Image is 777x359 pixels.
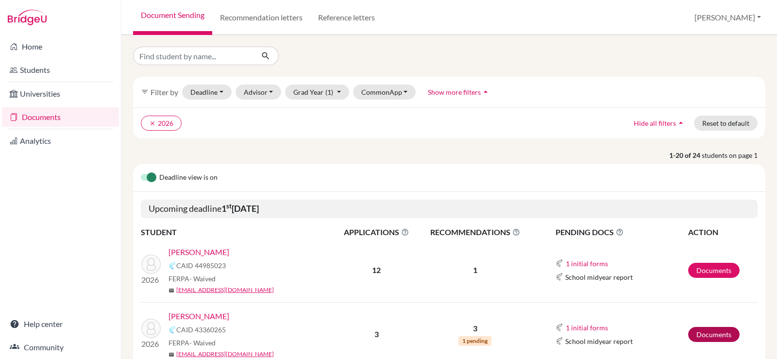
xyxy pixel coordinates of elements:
a: Help center [2,314,119,334]
p: 1 [419,264,532,276]
span: students on page 1 [702,150,765,160]
input: Find student by name... [133,47,253,65]
span: RECOMMENDATIONS [419,226,532,238]
img: Common App logo [556,324,563,331]
h5: Upcoming deadline [141,200,758,218]
button: Deadline [182,85,232,100]
a: Community [2,338,119,357]
a: [PERSON_NAME] [169,246,229,258]
span: APPLICATIONS [336,226,418,238]
span: Deadline view is on [159,172,218,184]
p: 2026 [141,338,161,350]
p: 2026 [141,274,161,286]
a: Students [2,60,119,80]
a: Documents [688,263,740,278]
a: [EMAIL_ADDRESS][DOMAIN_NAME] [176,286,274,294]
a: [EMAIL_ADDRESS][DOMAIN_NAME] [176,350,274,359]
b: 3 [374,329,379,339]
img: Seo, Yejun [141,319,161,338]
a: Analytics [2,131,119,151]
button: [PERSON_NAME] [690,8,765,27]
i: clear [149,120,156,127]
span: Hide all filters [634,119,676,127]
a: Universities [2,84,119,103]
span: 1 pending [458,336,491,346]
i: arrow_drop_up [676,118,686,128]
i: arrow_drop_up [481,87,490,97]
a: [PERSON_NAME] [169,310,229,322]
a: Home [2,37,119,56]
span: Show more filters [428,88,481,96]
span: PENDING DOCS [556,226,687,238]
i: filter_list [141,88,149,96]
p: 3 [419,323,532,334]
strong: 1-20 of 24 [669,150,702,160]
b: 1 [DATE] [221,203,259,214]
button: 1 initial forms [565,322,608,333]
button: Show more filtersarrow_drop_up [420,85,499,100]
span: Filter by [151,87,178,97]
a: Documents [688,327,740,342]
span: - Waived [189,339,216,347]
img: Common App logo [556,259,563,267]
span: - Waived [189,274,216,283]
th: ACTION [688,226,758,239]
img: Common App logo [169,262,176,270]
img: Ryu, Daniel [141,255,161,274]
img: Bridge-U [8,10,47,25]
sup: st [226,202,232,210]
span: mail [169,288,174,293]
button: Reset to default [694,116,758,131]
button: CommonApp [353,85,416,100]
button: 1 initial forms [565,258,608,269]
img: Common App logo [169,326,176,334]
span: mail [169,352,174,358]
span: CAID 43360265 [176,325,226,335]
button: Hide all filtersarrow_drop_up [625,116,694,131]
span: School midyear report [565,272,633,282]
span: (1) [325,88,333,96]
span: FERPA [169,338,216,348]
img: Common App logo [556,273,563,281]
b: 12 [372,265,381,274]
button: Grad Year(1) [285,85,349,100]
span: FERPA [169,274,216,284]
img: Common App logo [556,337,563,345]
button: Advisor [236,85,282,100]
button: clear2026 [141,116,182,131]
span: School midyear report [565,336,633,346]
a: Documents [2,107,119,127]
span: CAID 44985023 [176,260,226,271]
th: STUDENT [141,226,335,239]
